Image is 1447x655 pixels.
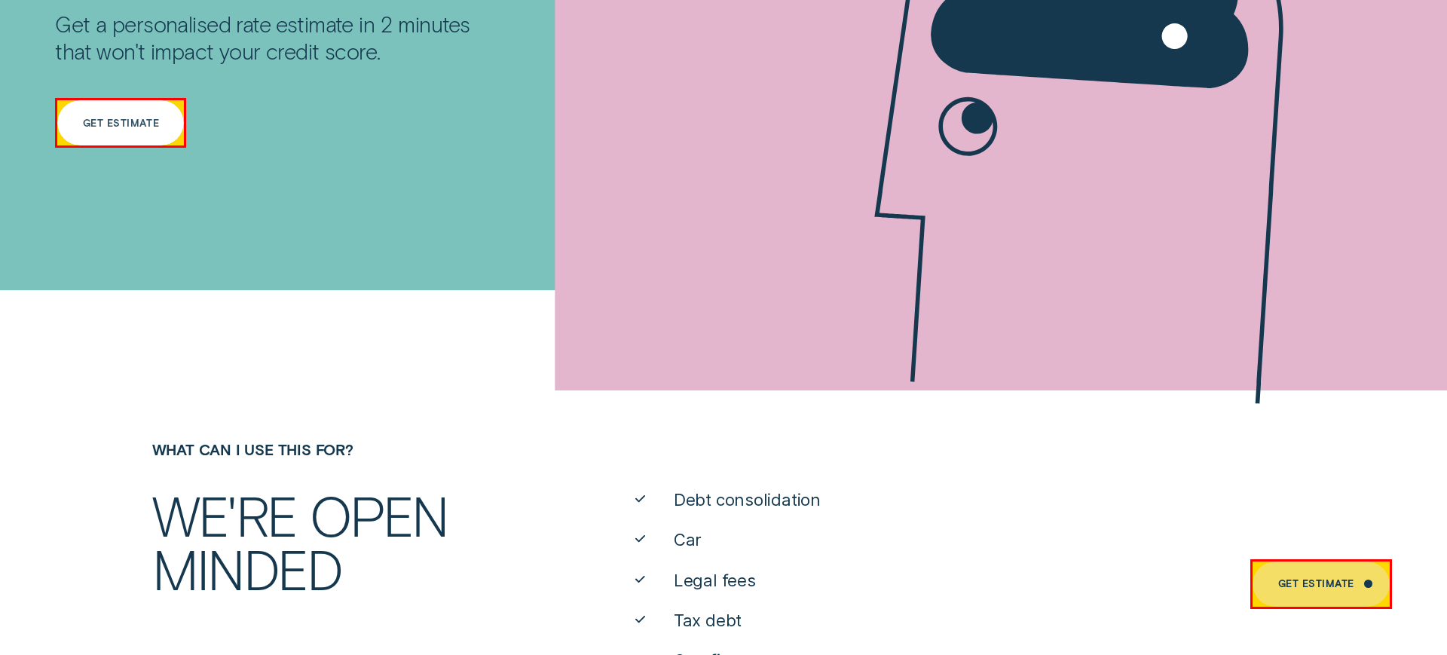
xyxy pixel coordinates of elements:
div: What can I use this for? [143,441,530,458]
span: Car [674,528,702,551]
span: Tax debt [674,609,742,632]
p: Get a personalised rate estimate in 2 minutes that won't impact your credit score. [55,11,491,65]
a: Get Estimate [55,98,186,148]
a: Get Estimate [1250,559,1391,609]
div: We're open minded [143,488,530,595]
div: Get Estimate [83,119,159,128]
span: Debt consolidation [674,488,821,511]
span: Legal fees [674,569,756,592]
